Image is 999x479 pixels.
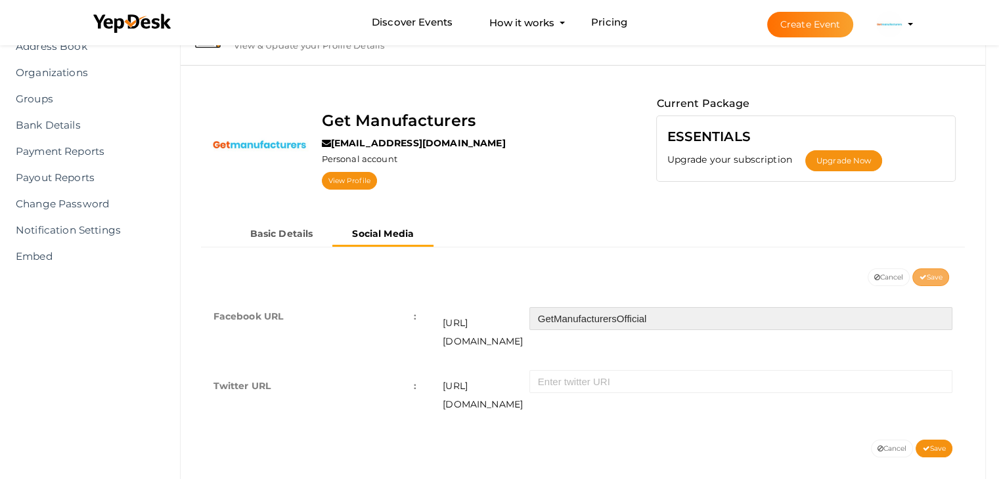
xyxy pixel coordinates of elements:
[919,273,943,281] span: Save
[210,95,309,194] img: JW926LVA_normal.jpeg
[805,150,882,171] button: Upgrade Now
[187,41,979,53] a: Profile Details View & Update your Profile Details
[868,268,910,286] button: Cancel
[529,370,952,393] input: Enter twitter URI
[667,126,750,147] label: ESSENTIALS
[529,307,952,330] input: Enter Facebook URI
[912,268,949,286] button: Save
[322,153,397,165] label: Personal account
[332,223,433,247] button: Social Media
[21,21,32,31] img: logo_orange.svg
[131,76,141,87] img: tab_keywords_by_traffic_grey.svg
[145,77,221,86] div: Keywords by Traffic
[322,108,476,133] label: Get Manufacturers
[35,76,46,87] img: tab_domain_overview_orange.svg
[10,191,157,217] a: Change Password
[322,172,377,190] a: View Profile
[10,243,157,270] a: Embed
[50,77,118,86] div: Domain Overview
[322,136,506,150] label: [EMAIL_ADDRESS][DOMAIN_NAME]
[922,444,946,453] span: Save
[656,95,749,112] label: Current Package
[10,217,157,243] a: Notification Settings
[10,165,157,191] a: Payout Reports
[916,440,952,457] button: Save
[250,228,313,239] b: Basic Details
[10,33,157,60] a: Address Book
[443,307,529,350] span: [URL][DOMAIN_NAME]
[414,307,416,325] span: :
[767,12,854,37] button: Create Event
[34,34,144,45] div: Domain: [DOMAIN_NAME]
[443,370,529,413] span: [URL][DOMAIN_NAME]
[352,228,414,239] b: Social Media
[485,10,558,35] button: How it works
[231,223,333,245] button: Basic Details
[10,112,157,138] a: Bank Details
[871,440,914,457] button: Cancel
[591,10,627,35] a: Pricing
[10,138,157,165] a: Payment Reports
[37,21,64,31] div: v 4.0.25
[200,294,430,364] td: Facebook URL
[372,10,453,35] a: Discover Events
[10,60,157,86] a: Organizations
[414,377,416,395] span: :
[200,364,430,427] td: Twitter URL
[876,11,902,37] img: JW926LVA_small.jpeg
[667,153,805,166] label: Upgrade your subscription
[10,86,157,112] a: Groups
[21,34,32,45] img: website_grey.svg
